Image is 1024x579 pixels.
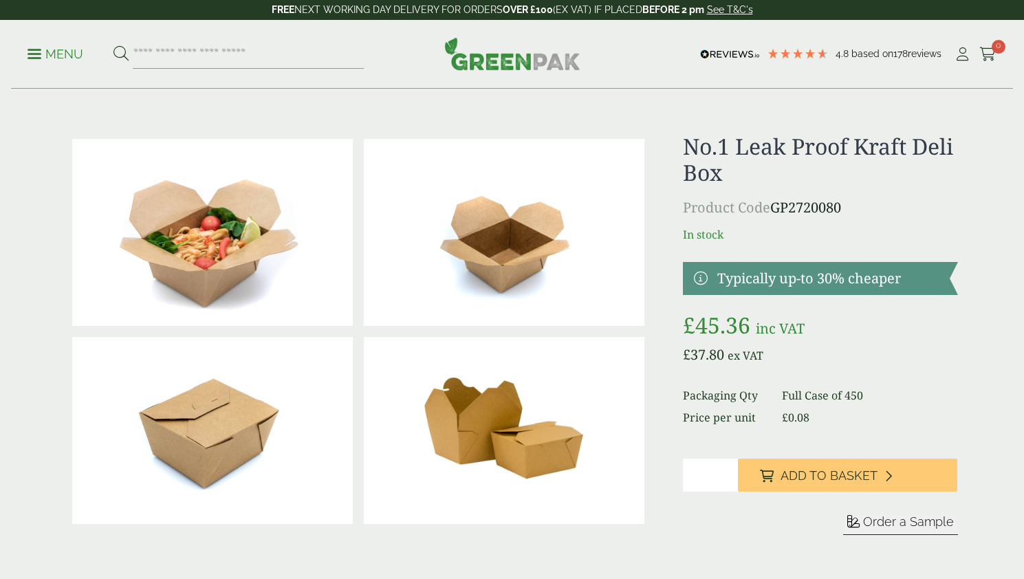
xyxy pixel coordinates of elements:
strong: BEFORE 2 pm [642,4,704,15]
i: Cart [979,47,996,61]
strong: OVER £100 [503,4,553,15]
bdi: 45.36 [683,310,750,340]
i: My Account [954,47,971,61]
div: 4.78 Stars [767,47,829,60]
img: No 1 Deli Box With Prawn Noodles [72,139,353,326]
span: 178 [893,48,908,59]
img: Deli Box No1 Open [364,139,644,326]
a: Menu [28,46,83,60]
p: GP2720080 [683,197,957,218]
span: 4.8 [836,48,851,59]
dd: Full Case of 450 [782,387,958,404]
span: £ [683,345,690,364]
span: inc VAT [756,319,805,338]
span: £ [683,310,695,340]
dt: Price per unit [683,409,765,426]
a: See T&C's [707,4,753,15]
span: Add to Basket [781,468,878,483]
a: 0 [979,44,996,65]
span: Order a Sample [863,514,954,529]
img: No.1 Leak Proof Kraft Deli Box Full Case Of 0 [364,337,644,524]
bdi: 0.08 [782,410,809,425]
button: Order a Sample [843,514,958,535]
p: In stock [683,226,957,243]
img: Deli Box No1 Closed [72,337,353,524]
h1: No.1 Leak Proof Kraft Deli Box [683,133,957,186]
span: ex VAT [728,348,763,363]
span: reviews [908,48,941,59]
button: Add to Basket [738,459,957,492]
p: Menu [28,46,83,63]
span: Product Code [683,198,770,217]
span: 0 [992,40,1005,54]
span: £ [782,410,788,425]
bdi: 37.80 [683,345,724,364]
img: GreenPak Supplies [444,37,580,70]
strong: FREE [272,4,294,15]
img: REVIEWS.io [700,50,760,59]
span: Based on [851,48,893,59]
dt: Packaging Qty [683,387,765,404]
